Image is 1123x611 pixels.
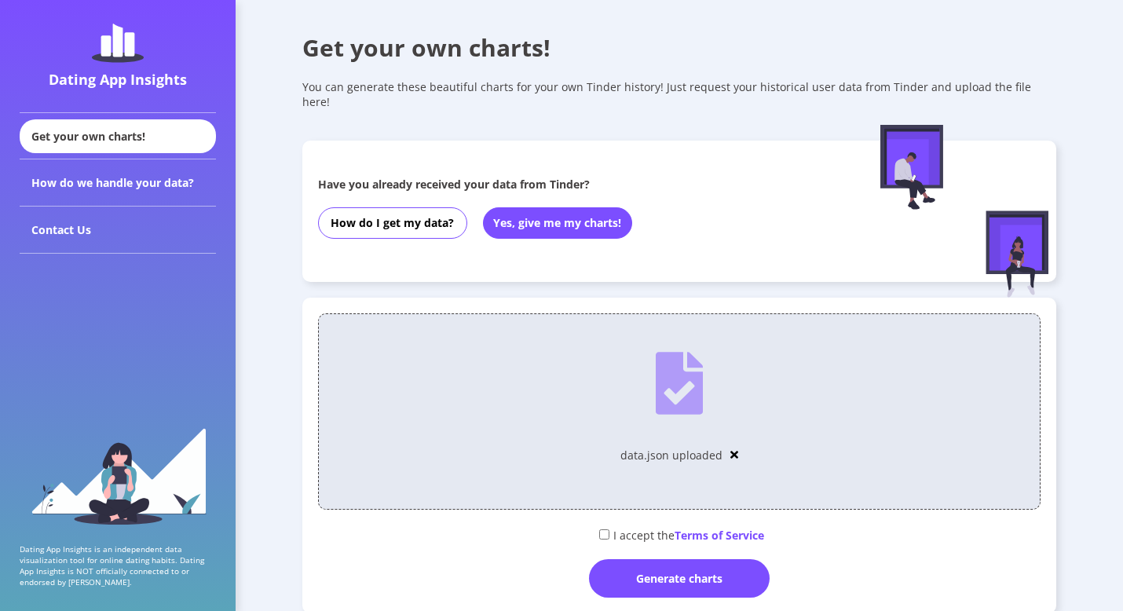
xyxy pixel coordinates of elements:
img: male-figure-sitting.c9faa881.svg [880,125,943,210]
img: close-solid.cbe4567e.svg [730,449,738,460]
img: file-uploaded.ea247aa8.svg [656,352,702,415]
img: female-figure-sitting.afd5d174.svg [986,210,1048,298]
div: Contact Us [20,207,216,254]
div: You can generate these beautiful charts for your own Tinder history! Just request your historical... [302,79,1057,109]
div: I accept the [318,521,1041,547]
div: Dating App Insights [24,70,212,89]
p: Dating App Insights is an independent data visualization tool for online dating habits. Dating Ap... [20,543,216,587]
div: Get your own charts! [20,119,216,153]
button: How do I get my data? [318,207,467,239]
div: How do we handle your data? [20,159,216,207]
div: data.json uploaded [620,448,722,463]
div: Get your own charts! [302,31,1057,64]
span: Terms of Service [675,528,764,543]
img: sidebar_girl.91b9467e.svg [30,426,207,525]
button: Yes, give me my charts! [483,207,632,239]
div: Generate charts [589,559,770,598]
img: dating-app-insights-logo.5abe6921.svg [92,24,144,63]
div: Have you already received your data from Tinder? [318,177,824,192]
